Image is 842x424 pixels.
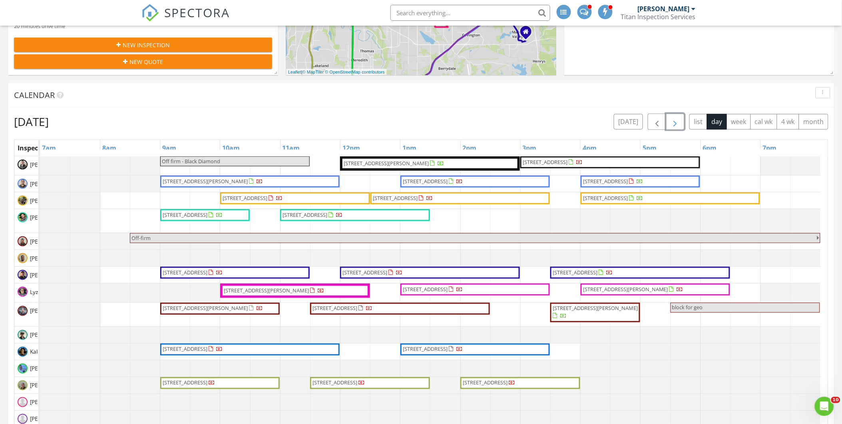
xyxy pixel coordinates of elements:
[163,305,248,312] span: [STREET_ADDRESS][PERSON_NAME]
[638,5,690,13] div: [PERSON_NAME]
[583,178,628,185] span: [STREET_ADDRESS]
[701,142,719,154] a: 6pm
[163,211,207,218] span: [STREET_ADDRESS]
[14,30,65,38] div: 9.6 miles
[165,4,230,21] span: SPECTORA
[403,286,448,293] span: [STREET_ADDRESS]
[614,114,643,130] button: [DATE]
[288,70,301,74] a: Leaflet
[553,305,638,312] span: [STREET_ADDRESS][PERSON_NAME]
[18,212,28,222] img: 83a25c15b4264901a24018c7028b596c.jpeg
[325,70,385,74] a: © OpenStreetMap contributors
[342,269,387,276] span: [STREET_ADDRESS]
[18,253,28,263] img: 73665904096__773dd0adee3e401a87ea0e4b6e93718f.jpeg
[761,142,779,154] a: 7pm
[523,158,567,166] span: [STREET_ADDRESS]
[163,379,207,386] span: [STREET_ADDRESS]
[286,69,387,76] div: |
[162,158,220,165] span: Off firm - Black Diamond
[129,58,163,66] span: New Quote
[163,178,248,185] span: [STREET_ADDRESS][PERSON_NAME]
[163,269,207,276] span: [STREET_ADDRESS]
[131,234,151,242] span: Off-firm
[18,397,28,407] img: default-user-f0147aede5fd5fa78ca7ade42f37bd4542148d508eef1c3d3ea960f66861d68b.jpg
[281,142,302,154] a: 11am
[400,142,418,154] a: 1pm
[526,32,531,36] div: 26830 230th PL SE, Maple Valley WA 98038
[224,287,309,294] span: [STREET_ADDRESS][PERSON_NAME]
[313,305,357,312] span: [STREET_ADDRESS]
[583,194,628,202] span: [STREET_ADDRESS]
[777,114,799,130] button: 4 wk
[648,114,667,130] button: Previous day
[621,13,696,21] div: Titan Inspection Services
[28,365,74,373] span: [PERSON_NAME]
[100,142,118,154] a: 8am
[553,269,597,276] span: [STREET_ADDRESS]
[14,22,65,30] div: 20 minutes drive time
[220,142,242,154] a: 10am
[403,346,448,353] span: [STREET_ADDRESS]
[831,397,840,403] span: 10
[18,330,28,340] img: img_4063.jpg
[28,382,74,390] span: [PERSON_NAME]
[28,331,74,339] span: [PERSON_NAME]
[18,364,28,374] img: img_3391.png
[461,142,479,154] a: 2pm
[28,238,74,246] span: [PERSON_NAME]
[18,287,28,297] img: 1e8f764f340c4791914931db194646f5.jpeg
[799,114,828,130] button: month
[313,379,357,386] span: [STREET_ADDRESS]
[14,90,55,100] span: Calendar
[403,178,448,185] span: [STREET_ADDRESS]
[672,304,703,311] span: block for geo
[28,161,74,169] span: [PERSON_NAME]
[303,70,324,74] a: © MapTiler
[666,114,685,130] button: Next day
[581,142,599,154] a: 4pm
[18,414,28,424] img: default-user-f0147aede5fd5fa78ca7ade42f37bd4542148d508eef1c3d3ea960f66861d68b.jpg
[750,114,778,130] button: cal wk
[28,271,74,279] span: [PERSON_NAME]
[28,348,59,356] span: Kaleb Roof
[18,160,28,170] img: d116c66932d745a8abd0420c78ffe4f6.jpeg
[18,236,28,246] img: img_2130.jpeg
[707,114,727,130] button: day
[14,114,49,130] h2: [DATE]
[28,254,74,262] span: [PERSON_NAME]
[28,398,74,406] span: [PERSON_NAME]
[18,347,28,357] img: img_3076.jpeg
[815,397,834,416] iframe: Intercom live chat
[28,197,74,205] span: [PERSON_NAME]
[18,380,28,390] img: img_6166.jpeg
[373,194,418,202] span: [STREET_ADDRESS]
[14,38,272,52] button: New Inspection
[28,214,74,222] span: [PERSON_NAME]
[18,179,28,189] img: 998c2168e8fd46ea80c2f1bd17e61d14.jpeg
[40,142,58,154] a: 7am
[727,114,751,130] button: week
[28,180,74,188] span: [PERSON_NAME]
[689,114,707,130] button: list
[18,196,28,206] img: ab7315192ae64021a741a01fc51364ee.jpeg
[28,288,56,296] span: Lyz Cover
[18,306,28,316] img: img_0723.jpeg
[18,270,28,280] img: img_7612.jpg
[283,211,327,218] span: [STREET_ADDRESS]
[344,160,429,167] span: [STREET_ADDRESS][PERSON_NAME]
[141,4,159,22] img: The Best Home Inspection Software - Spectora
[28,307,74,315] span: [PERSON_NAME]
[141,11,230,28] a: SPECTORA
[641,142,659,154] a: 5pm
[521,142,539,154] a: 3pm
[18,144,51,152] span: Inspectors
[28,415,74,423] span: [PERSON_NAME]
[390,5,550,21] input: Search everything...
[163,346,207,353] span: [STREET_ADDRESS]
[123,41,170,49] span: New Inspection
[160,142,178,154] a: 9am
[14,54,272,69] button: New Quote
[223,194,267,202] span: [STREET_ADDRESS]
[463,379,508,386] span: [STREET_ADDRESS]
[340,142,362,154] a: 12pm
